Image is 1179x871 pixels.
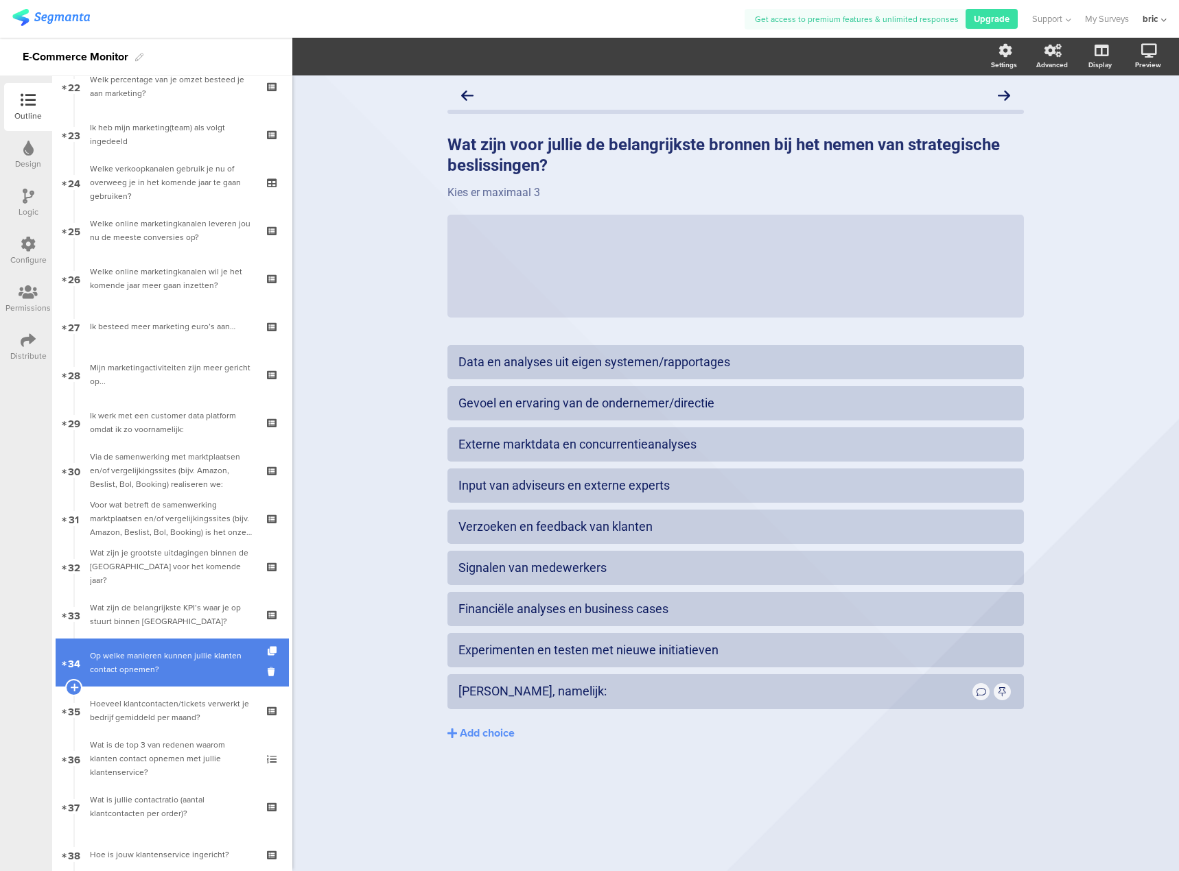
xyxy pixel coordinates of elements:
div: Configure [10,254,47,266]
span: 30 [68,463,80,478]
div: bric [1143,12,1158,25]
div: Hoe is jouw klantenservice ingericht? [90,848,254,861]
div: Display [1088,60,1112,70]
span: 31 [69,511,79,526]
div: Advanced [1036,60,1068,70]
a: 37 Wat is jullie contactratio (aantal klantcontacten per order)? [56,783,289,831]
div: Wat is de top 3 van redenen waarom klanten contact opnemen met jullie klantenservice? [90,738,254,779]
button: Add choice [447,716,1024,750]
a: 29 Ik werk met een customer data platform omdat ik zo voornamelijk: [56,398,289,446]
div: Financiële analyses en business cases [458,601,1013,617]
span: 24 [68,175,80,190]
i: Delete [268,665,279,678]
div: Welk percentage van je omzet besteed je aan marketing? [90,73,254,100]
span: 23 [68,127,80,142]
div: Welke verkoopkanalen gebruik je nu of overweeg je in het komende jaar te gaan gebruiken? [90,162,254,203]
span: 29 [68,415,80,430]
a: 28 Mijn marketingactiviteiten zijn meer gericht op... [56,350,289,398]
img: segmanta logo [12,9,90,26]
span: 28 [68,367,80,382]
span: 33 [68,607,80,622]
span: 36 [68,751,80,766]
div: Wat is jullie contactratio (aantal klantcontacten per order)? [90,793,254,820]
span: 34 [68,655,80,670]
span: 27 [68,319,80,334]
div: Outline [14,110,42,122]
span: 38 [68,847,80,862]
div: Wat zijn de belangrijkste KPI’s waar je op stuurt binnen Klantenservice? [90,601,254,628]
div: Settings [991,60,1017,70]
a: 30 Via de samenwerking met marktplaatsen en/of vergelijkingssites (bijv. Amazon, Beslist, Bol, Bo... [56,446,289,494]
div: Welke online marketingkanalen leveren jou nu de meeste conversies op? [90,217,254,244]
div: Wat zijn je grootste uitdagingen binnen de Klantenservice voor het komende jaar? [90,546,254,587]
div: Voor wat betreft de samenwerking marktplaatsen en/of vergelijkingssites (bijv. Amazon, Beslist, B... [90,498,254,539]
a: 22 Welk percentage van je omzet besteed je aan marketing? [56,62,289,110]
div: Add choice [460,726,515,741]
span: 37 [68,799,80,814]
div: [PERSON_NAME], namelijk: [458,683,970,699]
strong: Wat zijn voor jullie de belangrijkste bronnen bij het nemen van strategische beslissingen? [447,135,1000,175]
div: Logic [19,206,38,218]
a: 26 Welke online marketingkanalen wil je het komende jaar meer gaan inzetten? [56,254,289,302]
div: Hoeveel klantcontacten/tickets verwerkt je bedrijf gemiddeld per maand? [90,697,254,724]
div: Ik heb mijn marketing(team) als volgt ingedeeld [90,121,254,148]
div: Design [15,158,41,170]
a: 32 Wat zijn je grootste uitdagingen binnen de [GEOGRAPHIC_DATA] voor het komende jaar? [56,542,289,590]
div: Externe marktdata en concurrentieanalyses [458,436,1013,452]
div: Op welke manieren kunnen jullie klanten contact opnemen? [90,649,254,676]
div: Experimenten en testen met nieuwe initiatieven [458,642,1013,658]
a: 36 Wat is de top 3 van redenen waarom klanten contact opnemen met jullie klantenservice? [56,735,289,783]
div: Gevoel en ervaring van de ondernemer/directie [458,395,1013,411]
p: Kies er maximaal 3 [447,186,1024,199]
div: Welke online marketingkanalen wil je het komende jaar meer gaan inzetten? [90,265,254,292]
div: Distribute [10,350,47,362]
div: Preview [1135,60,1161,70]
a: 33 Wat zijn de belangrijkste KPI’s waar je op stuurt binnen [GEOGRAPHIC_DATA]? [56,590,289,639]
span: 35 [68,703,80,718]
a: 27 Ik besteed meer marketing euro’s aan… [56,302,289,350]
div: E-Commerce Monitor [23,46,128,68]
a: 34 Op welke manieren kunnen jullie klanten contact opnemen? [56,639,289,687]
span: Support [1032,12,1062,25]
div: Via de samenwerking met marktplaatsen en/of vergelijkingssites (bijv. Amazon, Beslist, Bol, Booki... [90,450,254,491]
div: Verzoeken en feedback van klanten [458,518,1013,534]
span: 32 [68,559,80,574]
div: Ik werk met een customer data platform omdat ik zo voornamelijk: [90,409,254,436]
span: Get access to premium features & unlimited responses [755,13,959,25]
div: Ik besteed meer marketing euro’s aan… [90,320,254,333]
div: Data en analyses uit eigen systemen/rapportages [458,354,1013,370]
div: Permissions [5,302,51,314]
div: Signalen van medewerkers [458,560,1013,575]
a: 35 Hoeveel klantcontacten/tickets verwerkt je bedrijf gemiddeld per maand? [56,687,289,735]
i: Duplicate [268,647,279,656]
span: 26 [68,271,80,286]
span: 22 [68,79,80,94]
span: 25 [68,223,80,238]
div: Input van adviseurs en externe experts [458,477,1013,493]
a: 25 Welke online marketingkanalen leveren jou nu de meeste conversies op? [56,206,289,254]
div: Mijn marketingactiviteiten zijn meer gericht op... [90,361,254,388]
a: 23 Ik heb mijn marketing(team) als volgt ingedeeld [56,110,289,158]
a: 24 Welke verkoopkanalen gebruik je nu of overweeg je in het komende jaar te gaan gebruiken? [56,158,289,206]
span: Upgrade [974,12,1009,25]
a: 31 Voor wat betreft de samenwerking marktplaatsen en/of vergelijkingssites (bijv. Amazon, Beslist... [56,494,289,542]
